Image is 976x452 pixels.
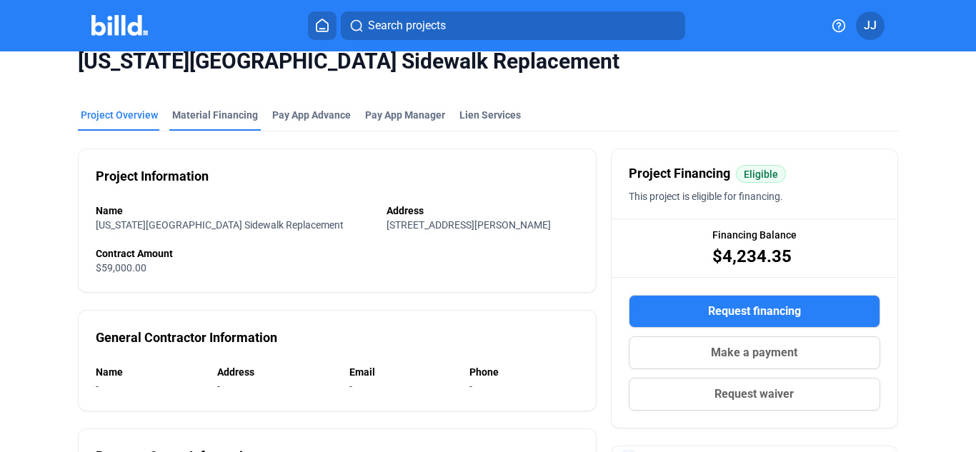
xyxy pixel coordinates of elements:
span: Request waiver [714,386,794,403]
mat-chip: Eligible [736,165,786,183]
img: Billd Company Logo [91,15,148,36]
button: JJ [856,11,885,40]
span: $4,234.35 [712,245,792,268]
button: Make a payment [629,336,880,369]
span: Search projects [368,17,446,34]
div: Contract Amount [96,246,578,261]
div: Name [96,204,372,218]
span: Financing Balance [712,228,797,242]
span: Project Financing [629,164,730,184]
div: Address [387,204,579,218]
span: Pay App Manager [365,108,445,122]
span: JJ [864,17,877,34]
div: Lien Services [459,108,521,122]
button: Search projects [341,11,685,40]
span: Make a payment [711,344,797,361]
span: [US_STATE][GEOGRAPHIC_DATA] Sidewalk Replacement [78,48,897,75]
span: - [469,381,472,392]
span: [STREET_ADDRESS][PERSON_NAME] [387,219,551,231]
span: This project is eligible for financing. [629,191,783,202]
span: - [96,381,99,392]
div: Address [217,365,334,379]
div: Project Overview [81,108,158,122]
span: - [349,381,352,392]
span: - [217,381,220,392]
div: Email [349,365,455,379]
div: Phone [469,365,579,379]
div: Name [96,365,203,379]
div: Pay App Advance [272,108,351,122]
div: Material Financing [172,108,258,122]
span: [US_STATE][GEOGRAPHIC_DATA] Sidewalk Replacement [96,219,344,231]
div: General Contractor Information [96,328,277,348]
span: Request financing [708,303,801,320]
div: Project Information [96,166,209,186]
button: Request waiver [629,378,880,411]
button: Request financing [629,295,880,328]
span: $59,000.00 [96,262,146,273]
